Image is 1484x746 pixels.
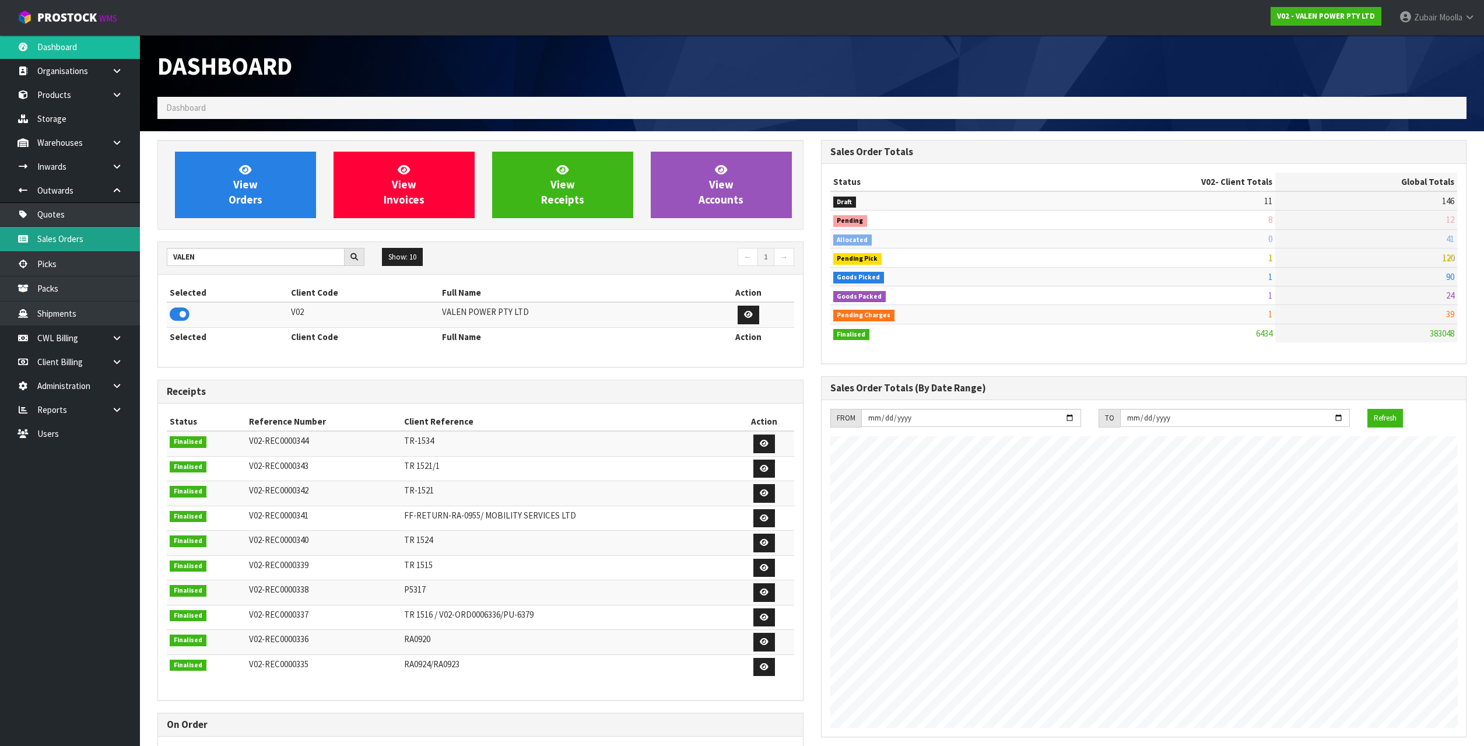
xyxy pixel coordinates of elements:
span: Draft [833,197,857,208]
span: Pending Charges [833,310,895,321]
div: TO [1099,409,1120,428]
th: Action [703,283,794,302]
td: V02 [288,302,439,327]
span: View Receipts [541,163,584,206]
span: 146 [1442,195,1454,206]
a: ViewOrders [175,152,316,218]
h3: On Order [167,719,794,730]
span: Dashboard [157,50,292,82]
button: Refresh [1367,409,1403,428]
span: View Orders [229,163,262,206]
a: V02 - VALEN POWER PTY LTD [1271,7,1381,26]
span: TR 1521/1 [404,460,440,471]
span: 24 [1446,290,1454,301]
span: V02-REC0000336 [249,633,308,645]
span: V02-REC0000339 [249,559,308,570]
small: WMS [99,13,117,24]
span: Allocated [833,234,872,246]
th: Action [734,412,794,431]
span: 120 [1442,252,1454,263]
span: 1 [1268,290,1272,301]
span: Zubair [1414,12,1437,23]
a: ViewInvoices [334,152,475,218]
span: Finalised [170,561,206,572]
span: TR 1516 / V02-ORD0006336/PU-6379 [404,609,534,620]
span: Finalised [170,511,206,523]
span: Pending Pick [833,253,882,265]
span: 1 [1268,252,1272,263]
span: 383048 [1430,328,1454,339]
th: Selected [167,283,288,302]
span: V02-REC0000337 [249,609,308,620]
span: TR-1521 [404,485,434,496]
span: V02-REC0000343 [249,460,308,471]
th: Full Name [439,283,703,302]
span: 41 [1446,233,1454,244]
span: Finalised [170,535,206,547]
th: Client Reference [401,412,734,431]
span: V02-REC0000341 [249,510,308,521]
th: Client Code [288,327,439,346]
strong: V02 - VALEN POWER PTY LTD [1277,11,1375,21]
span: 90 [1446,271,1454,282]
span: V02-REC0000342 [249,485,308,496]
th: Status [830,173,1038,191]
span: V02-REC0000340 [249,534,308,545]
a: ← [738,248,758,267]
a: 1 [757,248,774,267]
h3: Receipts [167,386,794,397]
th: Full Name [439,327,703,346]
th: Reference Number [246,412,401,431]
h3: Sales Order Totals [830,146,1458,157]
span: V02-REC0000344 [249,435,308,446]
span: Dashboard [166,102,206,113]
img: cube-alt.png [17,10,32,24]
span: 8 [1268,214,1272,225]
th: - Client Totals [1038,173,1275,191]
button: Show: 10 [382,248,423,267]
th: Status [167,412,246,431]
span: 0 [1268,233,1272,244]
span: Finalised [170,461,206,473]
span: V02-REC0000338 [249,584,308,595]
a: ViewReceipts [492,152,633,218]
span: P5317 [404,584,426,595]
span: TR 1524 [404,534,433,545]
th: Action [703,327,794,346]
span: 1 [1268,271,1272,282]
span: Finalised [170,610,206,622]
span: 12 [1446,214,1454,225]
nav: Page navigation [489,248,794,268]
span: Finalised [170,486,206,498]
span: View Invoices [384,163,424,206]
span: TR 1515 [404,559,433,570]
span: Finalised [170,585,206,597]
h3: Sales Order Totals (By Date Range) [830,383,1458,394]
div: FROM [830,409,861,428]
span: Goods Picked [833,272,885,283]
span: FF-RETURN-RA-0955/ MOBILITY SERVICES LTD [404,510,576,521]
span: 6434 [1256,328,1272,339]
span: 1 [1268,309,1272,320]
span: 39 [1446,309,1454,320]
span: 11 [1264,195,1272,206]
span: Pending [833,215,868,227]
span: Finalised [170,635,206,646]
th: Global Totals [1275,173,1457,191]
th: Selected [167,327,288,346]
span: ProStock [37,10,97,25]
span: Finalised [833,329,870,341]
a: ViewAccounts [651,152,792,218]
span: TR-1534 [404,435,434,446]
span: Finalised [170,436,206,448]
span: RA0924/RA0923 [404,659,459,670]
th: Client Code [288,283,439,302]
span: Finalised [170,660,206,671]
input: Search clients [167,248,345,266]
span: Goods Packed [833,291,886,303]
a: → [774,248,794,267]
span: V02-REC0000335 [249,659,308,670]
span: Moolla [1439,12,1462,23]
span: RA0920 [404,633,430,645]
span: V02 [1201,176,1215,187]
